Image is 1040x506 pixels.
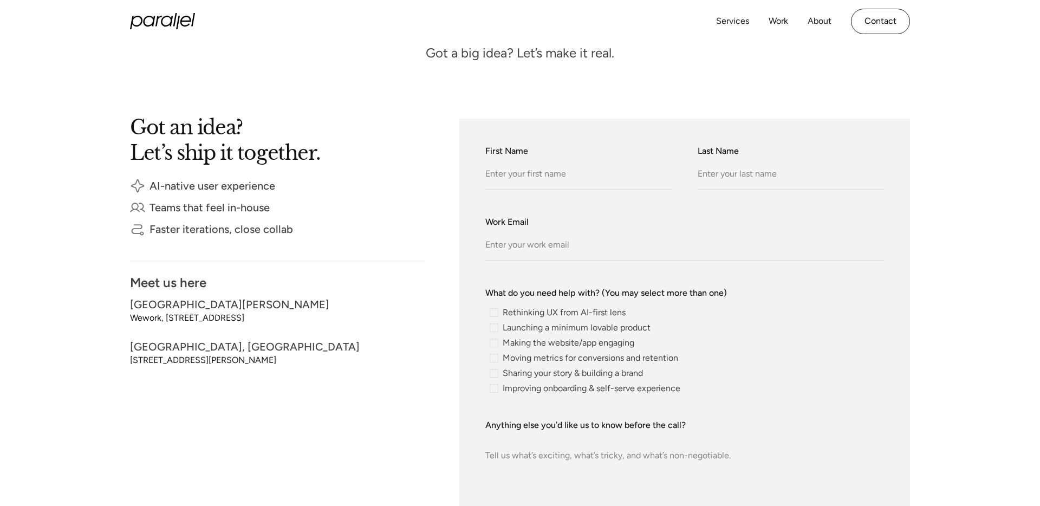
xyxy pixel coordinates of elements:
div: Faster iterations, close collab [149,225,293,232]
label: Anything else you’d like us to know before the call? [485,419,884,432]
a: Work [769,14,788,29]
div: [GEOGRAPHIC_DATA][PERSON_NAME] [130,301,329,308]
label: What do you need help with? (You may select more than one) [485,287,884,300]
h2: Got an idea? Let’s ship it together. [130,119,412,160]
input: Enter your work email [485,231,884,261]
input: Enter your first name [485,160,672,190]
div: AI-native user experience [149,181,275,189]
div: Meet us here [130,278,425,288]
div: Teams that feel in-house [149,203,270,211]
a: About [808,14,831,29]
label: Last Name [698,145,884,158]
div: Wework, [STREET_ADDRESS] [130,315,329,321]
p: Got a big idea? Let’s make it real. [357,49,682,58]
label: First Name [485,145,672,158]
a: Contact [851,9,910,34]
input: Enter your last name [698,160,884,190]
div: [GEOGRAPHIC_DATA], [GEOGRAPHIC_DATA] [130,343,360,351]
label: Work Email [485,216,884,229]
div: [STREET_ADDRESS][PERSON_NAME] [130,357,360,364]
a: Services [716,14,749,29]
